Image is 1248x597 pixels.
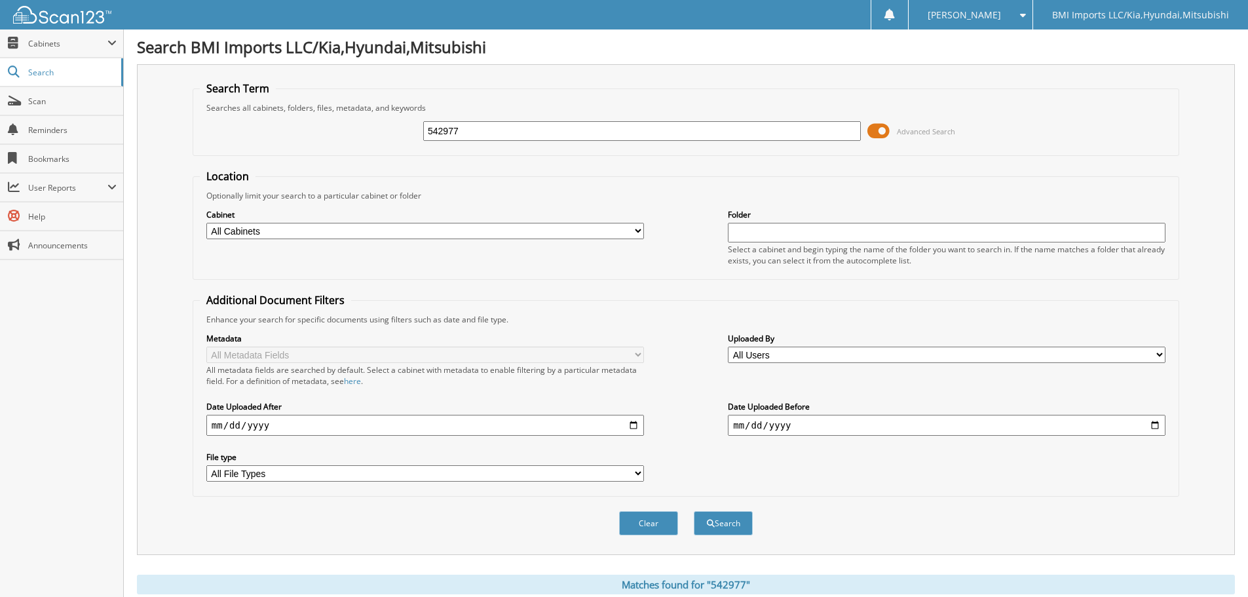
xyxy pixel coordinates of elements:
span: BMI Imports LLC/Kia,Hyundai,Mitsubishi [1052,11,1229,19]
img: scan123-logo-white.svg [13,6,111,24]
h1: Search BMI Imports LLC/Kia,Hyundai,Mitsubishi [137,36,1235,58]
label: Cabinet [206,209,644,220]
span: Search [28,67,115,78]
span: Scan [28,96,117,107]
span: Advanced Search [897,126,955,136]
span: [PERSON_NAME] [928,11,1001,19]
span: Bookmarks [28,153,117,164]
button: Clear [619,511,678,535]
div: Select a cabinet and begin typing the name of the folder you want to search in. If the name match... [728,244,1165,266]
button: Search [694,511,753,535]
input: start [206,415,644,436]
label: Date Uploaded Before [728,401,1165,412]
div: Enhance your search for specific documents using filters such as date and file type. [200,314,1172,325]
input: end [728,415,1165,436]
legend: Search Term [200,81,276,96]
div: Matches found for "542977" [137,575,1235,594]
a: here [344,376,361,387]
span: Cabinets [28,38,107,49]
span: Announcements [28,240,117,251]
label: Folder [728,209,1165,220]
legend: Additional Document Filters [200,293,351,307]
span: User Reports [28,182,107,193]
label: Metadata [206,333,644,344]
label: File type [206,452,644,463]
div: Optionally limit your search to a particular cabinet or folder [200,190,1172,201]
span: Help [28,211,117,222]
div: All metadata fields are searched by default. Select a cabinet with metadata to enable filtering b... [206,364,644,387]
label: Uploaded By [728,333,1165,344]
legend: Location [200,169,255,183]
div: Searches all cabinets, folders, files, metadata, and keywords [200,102,1172,113]
span: Reminders [28,125,117,136]
label: Date Uploaded After [206,401,644,412]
